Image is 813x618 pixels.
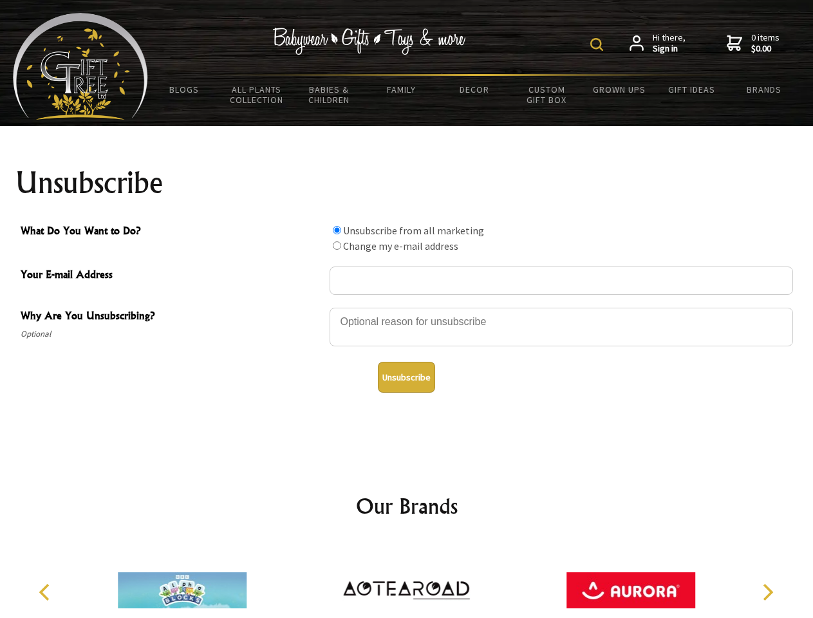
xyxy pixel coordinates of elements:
span: Why Are You Unsubscribing? [21,308,323,326]
span: Optional [21,326,323,342]
a: Grown Ups [583,76,655,103]
a: Family [366,76,438,103]
input: What Do You Want to Do? [333,241,341,250]
span: 0 items [751,32,780,55]
a: BLOGS [148,76,221,103]
img: Babywear - Gifts - Toys & more [273,28,466,55]
input: Your E-mail Address [330,267,793,295]
a: Gift Ideas [655,76,728,103]
textarea: Why Are You Unsubscribing? [330,308,793,346]
a: Babies & Children [293,76,366,113]
span: Hi there, [653,32,686,55]
button: Next [753,578,781,606]
strong: Sign in [653,43,686,55]
a: Hi there,Sign in [630,32,686,55]
h2: Our Brands [26,491,788,521]
span: Your E-mail Address [21,267,323,285]
h1: Unsubscribe [15,167,798,198]
strong: $0.00 [751,43,780,55]
button: Previous [32,578,61,606]
a: 0 items$0.00 [727,32,780,55]
a: Brands [728,76,801,103]
button: Unsubscribe [378,362,435,393]
a: Custom Gift Box [510,76,583,113]
img: Babyware - Gifts - Toys and more... [13,13,148,120]
img: product search [590,38,603,51]
label: Change my e-mail address [343,239,458,252]
input: What Do You Want to Do? [333,226,341,234]
a: All Plants Collection [221,76,294,113]
label: Unsubscribe from all marketing [343,224,484,237]
span: What Do You Want to Do? [21,223,323,241]
a: Decor [438,76,510,103]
